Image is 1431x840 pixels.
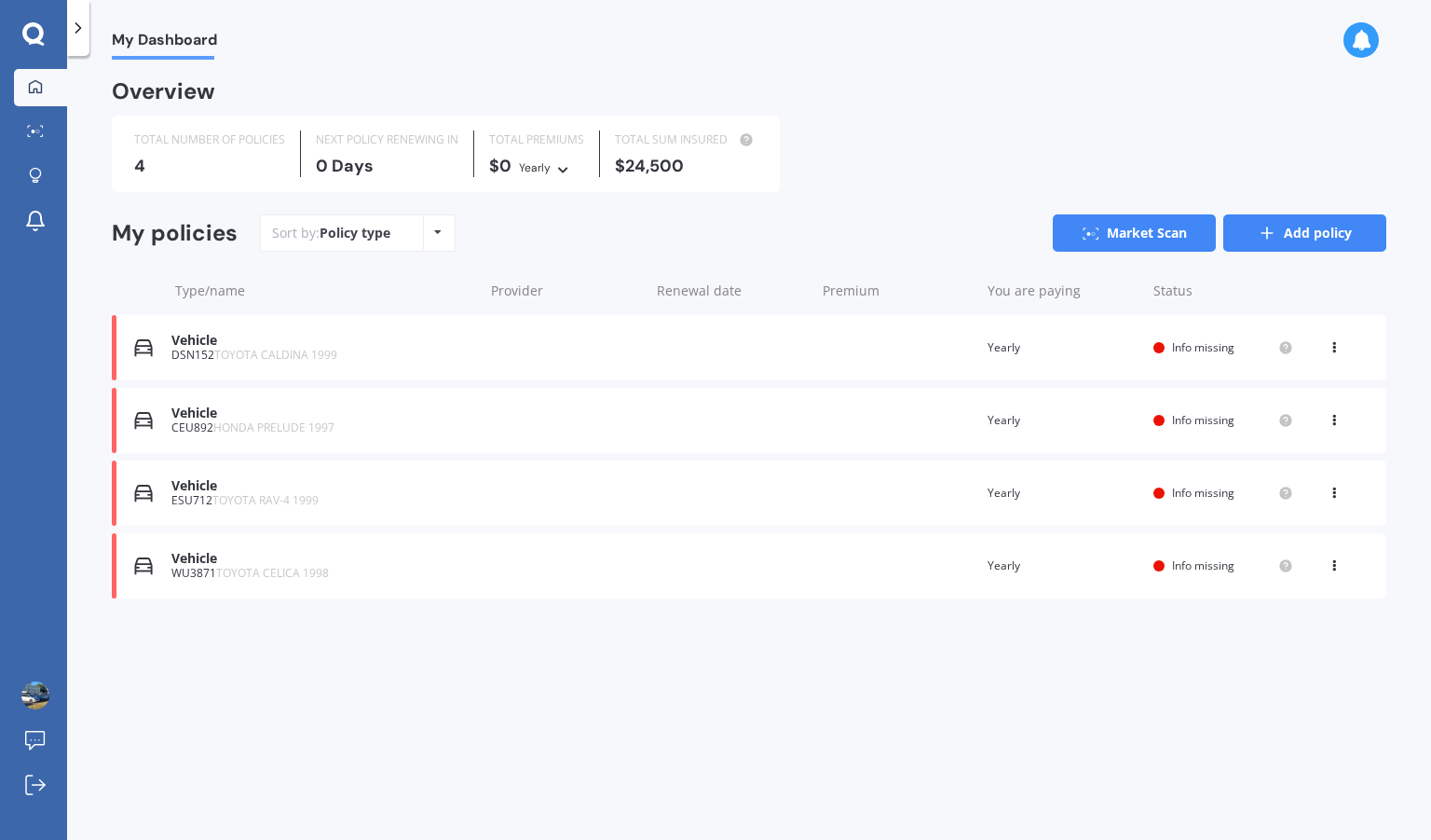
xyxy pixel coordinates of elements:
[1172,339,1234,355] span: Info missing
[316,157,458,175] div: 0 Days
[134,411,153,430] img: Vehicle
[212,492,319,508] span: TOYOTA RAV-4 1999
[21,682,49,709] img: ACg8ocIkFXUoqlCDSHpZdukbSs3y6kevTA9Y89XyytbCEGAOJrWAYuuZ=s96-c
[1223,214,1386,252] a: Add policy
[272,224,390,242] div: Sort by:
[134,131,285,149] div: TOTAL NUMBER OF POLICIES
[1172,412,1234,428] span: Info missing
[657,282,808,300] div: Renewal date
[112,82,215,101] div: Overview
[171,494,474,507] div: ESU712
[175,282,476,300] div: Type/name
[491,282,642,300] div: Provider
[489,131,584,149] div: TOTAL PREMIUMS
[112,31,217,56] span: My Dashboard
[112,220,238,247] div: My policies
[988,557,1138,575] div: Yearly
[519,158,551,177] div: Yearly
[1172,558,1234,573] span: Info missing
[489,157,584,177] div: $0
[214,347,337,363] span: TOYOTA CALDINA 1999
[988,338,1138,357] div: Yearly
[171,349,474,362] div: DSN152
[171,333,474,349] div: Vehicle
[171,551,474,567] div: Vehicle
[823,282,974,300] div: Premium
[171,421,474,434] div: CEU892
[134,557,153,575] img: Vehicle
[316,131,458,149] div: NEXT POLICY RENEWING IN
[1172,485,1234,501] span: Info missing
[1053,214,1216,252] a: Market Scan
[171,406,474,421] div: Vehicle
[615,157,757,175] div: $24,500
[134,484,153,503] img: Vehicle
[988,411,1138,430] div: Yearly
[988,484,1138,503] div: Yearly
[134,157,285,175] div: 4
[615,131,757,149] div: TOTAL SUM INSURED
[216,565,329,581] span: TOYOTA CELICA 1998
[171,567,474,580] div: WU3871
[171,478,474,494] div: Vehicle
[213,420,334,435] span: HONDA PRELUDE 1997
[1153,282,1293,300] div: Status
[988,282,1138,300] div: You are paying
[134,338,153,357] img: Vehicle
[320,224,390,242] div: Policy type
